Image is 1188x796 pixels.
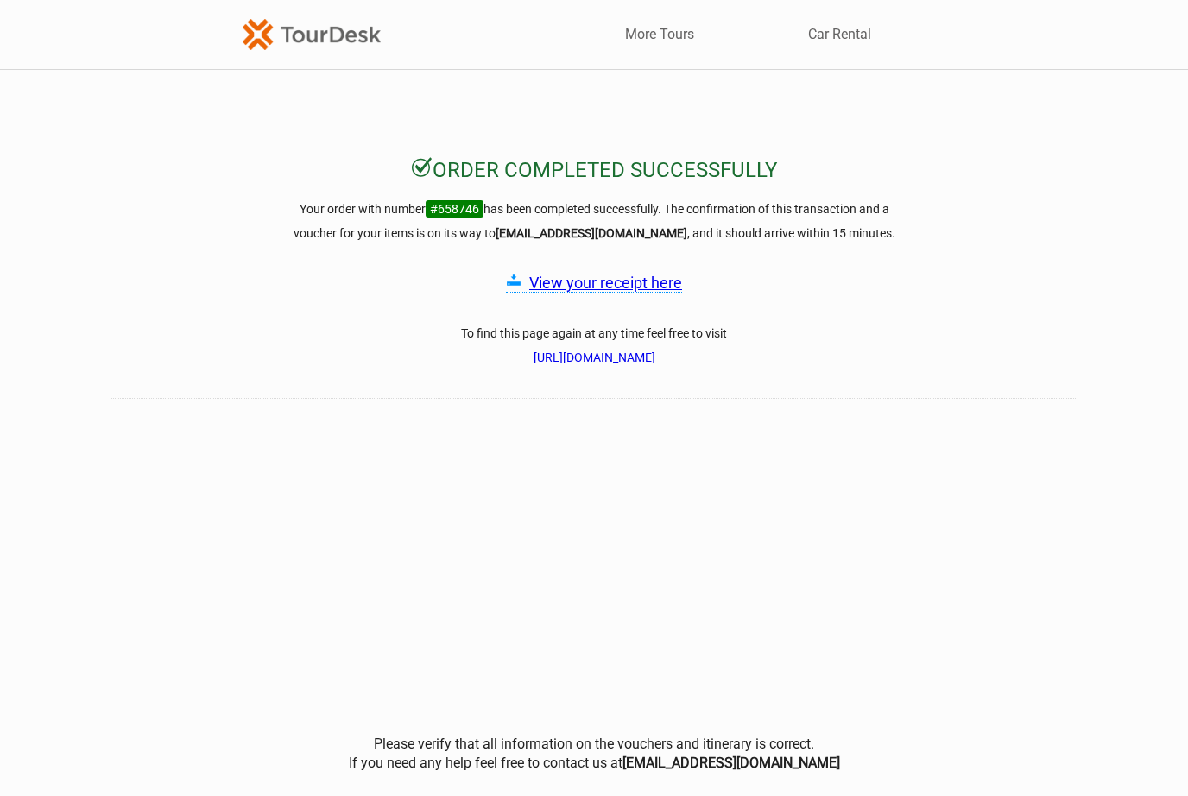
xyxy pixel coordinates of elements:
a: View your receipt here [529,274,682,292]
a: Car Rental [808,25,871,44]
img: TourDesk-logo-td-orange-v1.png [243,19,381,49]
span: #658746 [426,200,483,218]
h3: To find this page again at any time feel free to visit [283,321,905,370]
b: [EMAIL_ADDRESS][DOMAIN_NAME] [622,755,840,771]
iframe: How was your booking experience? Give us feedback. [111,401,1077,703]
a: [URL][DOMAIN_NAME] [534,351,655,364]
center: Please verify that all information on the vouchers and itinerary is correct. If you need any help... [111,735,1077,774]
h3: Your order with number has been completed successfully. The confirmation of this transaction and ... [283,197,905,245]
a: More Tours [625,25,694,44]
strong: [EMAIL_ADDRESS][DOMAIN_NAME] [496,226,687,240]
